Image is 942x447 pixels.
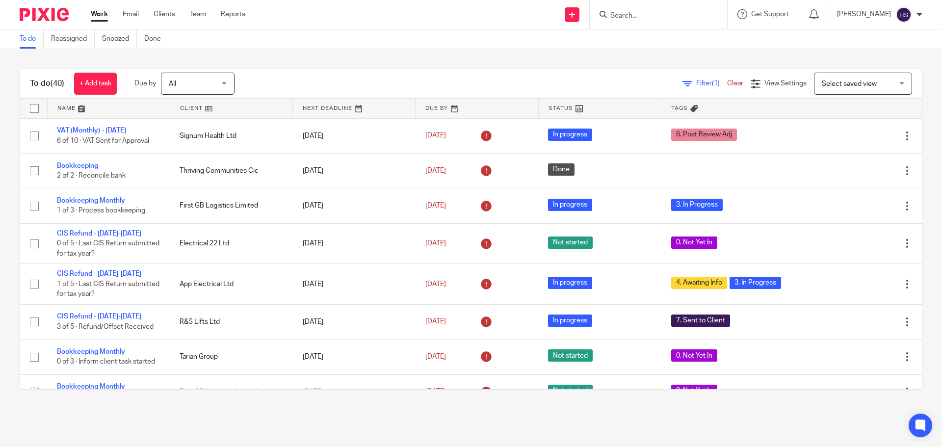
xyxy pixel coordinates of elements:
[671,385,717,397] span: 0. Not Yet In
[57,208,145,214] span: 1 of 3 · Process bookkeeping
[730,277,781,289] span: 3. In Progress
[57,240,159,257] span: 0 of 5 · Last CIS Return submitted for tax year?
[293,304,416,339] td: [DATE]
[102,29,137,49] a: Snoozed
[170,304,292,339] td: R&S Lifts Ltd
[74,73,117,95] a: + Add task
[169,80,176,87] span: All
[764,80,807,87] span: View Settings
[609,12,698,21] input: Search
[20,29,44,49] a: To do
[425,389,446,395] span: [DATE]
[57,383,125,390] a: Bookkeeping Monthly
[293,264,416,304] td: [DATE]
[548,385,593,397] span: Not started
[671,349,717,362] span: 0. Not Yet In
[170,264,292,304] td: App Electrical Ltd
[57,172,126,179] span: 2 of 2 · Reconcile bank
[837,9,891,19] p: [PERSON_NAME]
[548,237,593,249] span: Not started
[671,105,688,111] span: Tags
[696,80,727,87] span: Filter
[671,315,730,327] span: 7. Sent to Client
[170,374,292,409] td: First GB Logistics Limited
[91,9,108,19] a: Work
[671,277,727,289] span: 4. Awaiting Info
[293,374,416,409] td: [DATE]
[57,348,125,355] a: Bookkeeping Monthly
[57,281,159,298] span: 1 of 5 · Last CIS Return submitted for tax year?
[221,9,245,19] a: Reports
[548,315,592,327] span: In progress
[671,166,789,176] div: ---
[57,358,155,365] span: 0 of 3 · Inform client task started
[548,199,592,211] span: In progress
[154,9,175,19] a: Clients
[57,127,126,134] a: VAT (Monthly) - [DATE]
[293,188,416,223] td: [DATE]
[425,202,446,209] span: [DATE]
[57,230,141,237] a: CIS Refund - [DATE]-[DATE]
[425,240,446,247] span: [DATE]
[30,79,64,89] h1: To do
[293,118,416,153] td: [DATE]
[293,153,416,188] td: [DATE]
[57,313,141,320] a: CIS Refund - [DATE]-[DATE]
[425,167,446,174] span: [DATE]
[57,197,125,204] a: Bookkeeping Monthly
[425,353,446,360] span: [DATE]
[144,29,168,49] a: Done
[51,79,64,87] span: (40)
[190,9,206,19] a: Team
[170,153,292,188] td: Thriving Communities Cic
[134,79,156,88] p: Due by
[548,277,592,289] span: In progress
[57,137,149,144] span: 6 of 10 · VAT Sent for Approval
[751,11,789,18] span: Get Support
[20,8,69,21] img: Pixie
[671,129,737,141] span: 6. Post Review Adj
[170,118,292,153] td: Signum Health Ltd
[123,9,139,19] a: Email
[712,80,720,87] span: (1)
[170,340,292,374] td: Tarian Group
[727,80,743,87] a: Clear
[425,132,446,139] span: [DATE]
[57,323,154,330] span: 3 of 5 · Refund/Offset Received
[548,349,593,362] span: Not started
[896,7,912,23] img: svg%3E
[57,270,141,277] a: CIS Refund - [DATE]-[DATE]
[170,188,292,223] td: First GB Logistics Limited
[822,80,877,87] span: Select saved view
[51,29,95,49] a: Reassigned
[425,318,446,325] span: [DATE]
[671,237,717,249] span: 0. Not Yet In
[548,129,592,141] span: In progress
[170,223,292,263] td: Electrical 22 Ltd
[293,223,416,263] td: [DATE]
[293,340,416,374] td: [DATE]
[548,163,575,176] span: Done
[671,199,723,211] span: 3. In Progress
[425,281,446,288] span: [DATE]
[57,162,98,169] a: Bookkeeping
